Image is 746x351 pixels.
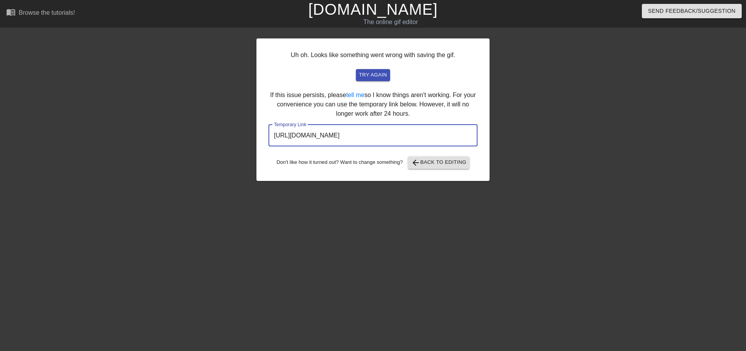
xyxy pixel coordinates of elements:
[411,158,467,167] span: Back to Editing
[308,1,437,18] a: [DOMAIN_NAME]
[256,38,490,181] div: Uh oh. Looks like something went wrong with saving the gif. If this issue persists, please so I k...
[19,9,75,16] div: Browse the tutorials!
[408,156,470,169] button: Back to Editing
[642,4,742,18] button: Send Feedback/Suggestion
[6,7,75,19] a: Browse the tutorials!
[648,6,736,16] span: Send Feedback/Suggestion
[6,7,16,17] span: menu_book
[268,156,478,169] div: Don't like how it turned out? Want to change something?
[356,69,390,81] button: try again
[268,125,478,146] input: bare
[411,158,420,167] span: arrow_back
[346,92,364,98] a: tell me
[359,71,387,80] span: try again
[253,17,529,27] div: The online gif editor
